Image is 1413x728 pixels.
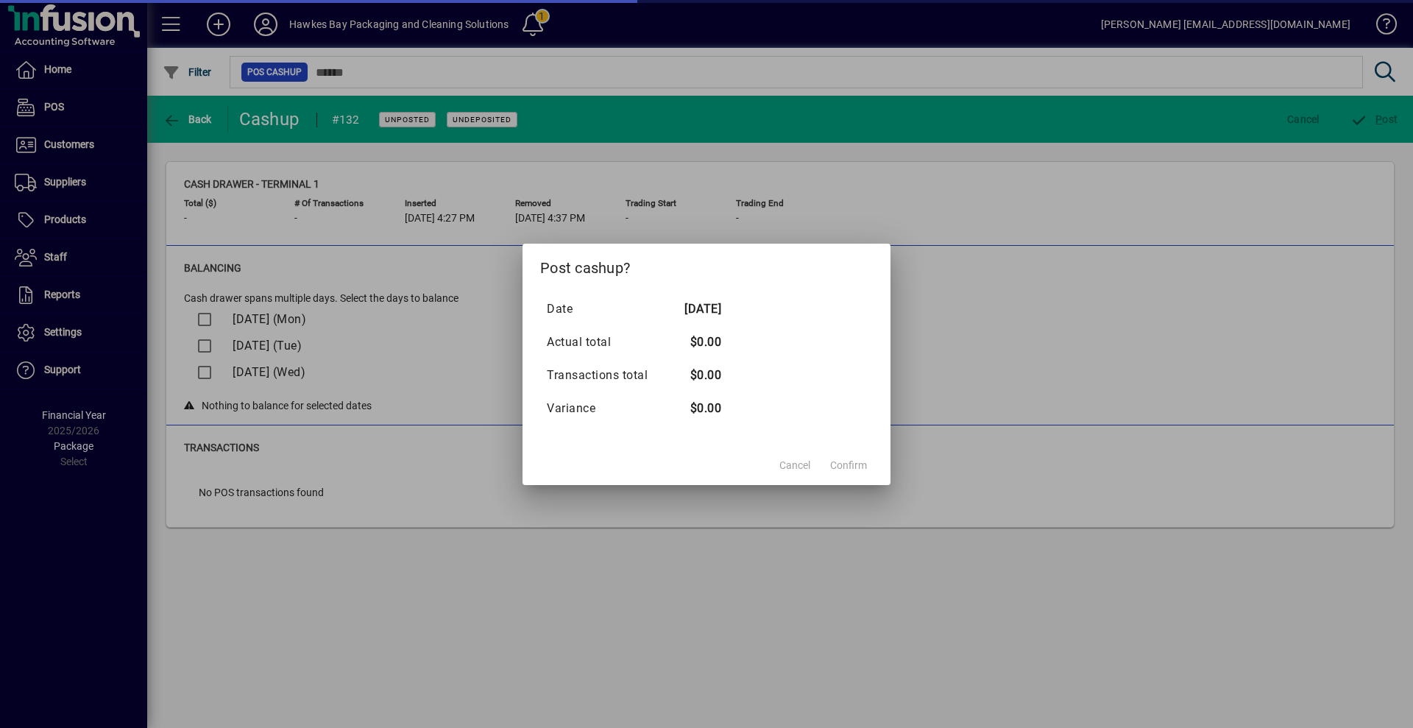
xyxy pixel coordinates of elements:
[662,392,721,425] td: $0.00
[662,326,721,359] td: $0.00
[523,244,890,286] h2: Post cashup?
[546,293,662,326] td: Date
[662,359,721,392] td: $0.00
[546,359,662,392] td: Transactions total
[546,392,662,425] td: Variance
[662,293,721,326] td: [DATE]
[546,326,662,359] td: Actual total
